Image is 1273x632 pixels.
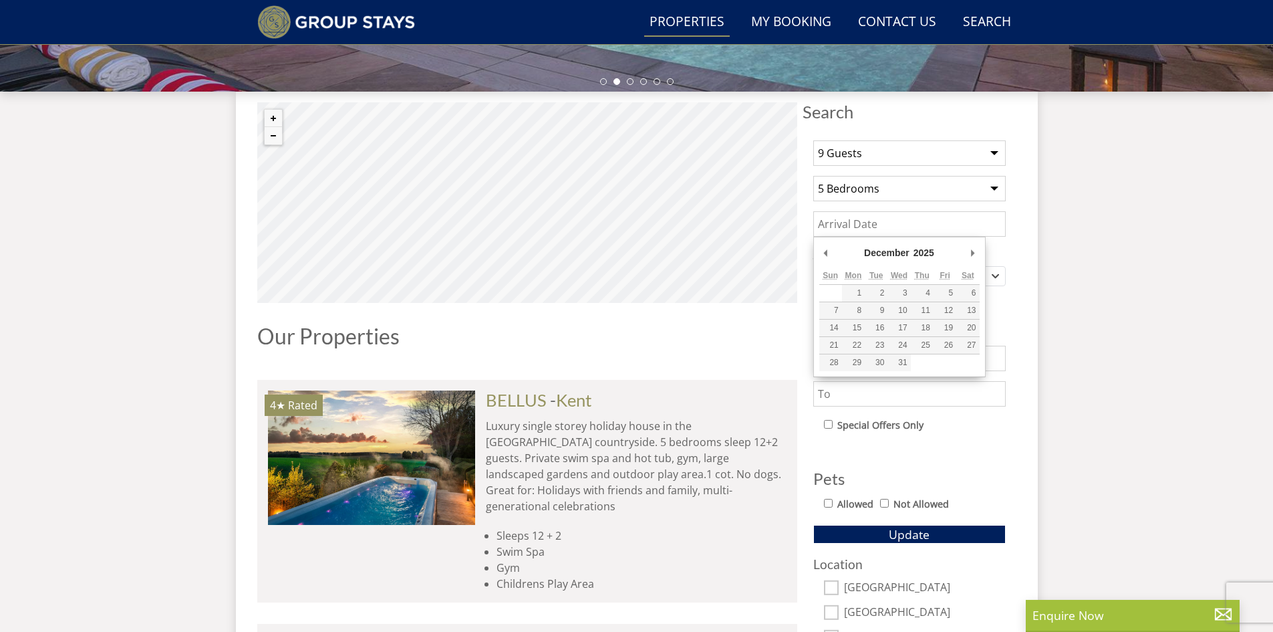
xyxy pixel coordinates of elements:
button: 22 [842,337,865,354]
button: 28 [819,354,842,371]
button: 10 [887,302,910,319]
button: 21 [819,337,842,354]
button: 19 [934,320,956,336]
button: 15 [842,320,865,336]
button: 5 [934,285,956,302]
button: 2 [865,285,887,302]
span: BELLUS has a 4 star rating under the Quality in Tourism Scheme [270,398,285,413]
button: Zoom out [265,127,282,144]
button: 17 [887,320,910,336]
button: Zoom in [265,110,282,127]
abbr: Thursday [915,271,930,280]
label: [GEOGRAPHIC_DATA] [844,581,1006,596]
label: Special Offers Only [837,418,924,433]
p: Enquire Now [1032,607,1233,624]
span: Update [889,526,930,542]
button: 29 [842,354,865,371]
abbr: Sunday [823,271,838,280]
button: 27 [956,337,979,354]
button: 16 [865,320,887,336]
button: 13 [956,302,979,319]
button: 4 [911,285,934,302]
button: 31 [887,354,910,371]
li: Childrens Play Area [497,576,787,592]
input: Arrival Date [813,211,1006,237]
img: Bellus-kent-large-group-holiday-home-sleeps-13.original.jpg [268,391,475,524]
button: 30 [865,354,887,371]
a: Search [958,7,1016,37]
button: 20 [956,320,979,336]
button: Next Month [966,243,980,263]
li: Sleeps 12 + 2 [497,528,787,544]
button: 7 [819,302,842,319]
abbr: Wednesday [891,271,907,280]
label: Not Allowed [893,497,949,512]
h3: Pets [813,470,1006,488]
button: 8 [842,302,865,319]
button: 11 [911,302,934,319]
a: Kent [556,390,592,410]
button: 23 [865,337,887,354]
a: 4★ Rated [268,391,475,524]
button: 3 [887,285,910,302]
h1: Our Properties [257,324,797,348]
abbr: Tuesday [869,271,883,280]
label: Allowed [837,497,873,512]
img: Group Stays [257,5,416,39]
label: [GEOGRAPHIC_DATA] [844,606,1006,621]
p: Luxury single storey holiday house in the [GEOGRAPHIC_DATA] countryside. 5 bedrooms sleep 12+2 gu... [486,418,787,514]
button: Update [813,525,1006,544]
button: 9 [865,302,887,319]
li: Swim Spa [497,544,787,560]
span: Rated [288,398,317,413]
button: 24 [887,337,910,354]
span: Search [803,102,1016,121]
a: BELLUS [486,390,547,410]
input: To [813,381,1006,407]
a: Properties [644,7,730,37]
div: December [862,243,911,263]
abbr: Monday [845,271,862,280]
button: 25 [911,337,934,354]
abbr: Saturday [962,271,974,280]
button: 18 [911,320,934,336]
span: - [550,390,592,410]
h3: Location [813,557,1006,571]
button: Previous Month [819,243,833,263]
a: Contact Us [853,7,942,37]
button: 12 [934,302,956,319]
button: 26 [934,337,956,354]
a: My Booking [746,7,837,37]
li: Gym [497,560,787,576]
button: 14 [819,320,842,336]
canvas: Map [257,102,797,303]
button: 1 [842,285,865,302]
div: 2025 [911,243,936,263]
button: 6 [956,285,979,302]
abbr: Friday [940,271,950,280]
